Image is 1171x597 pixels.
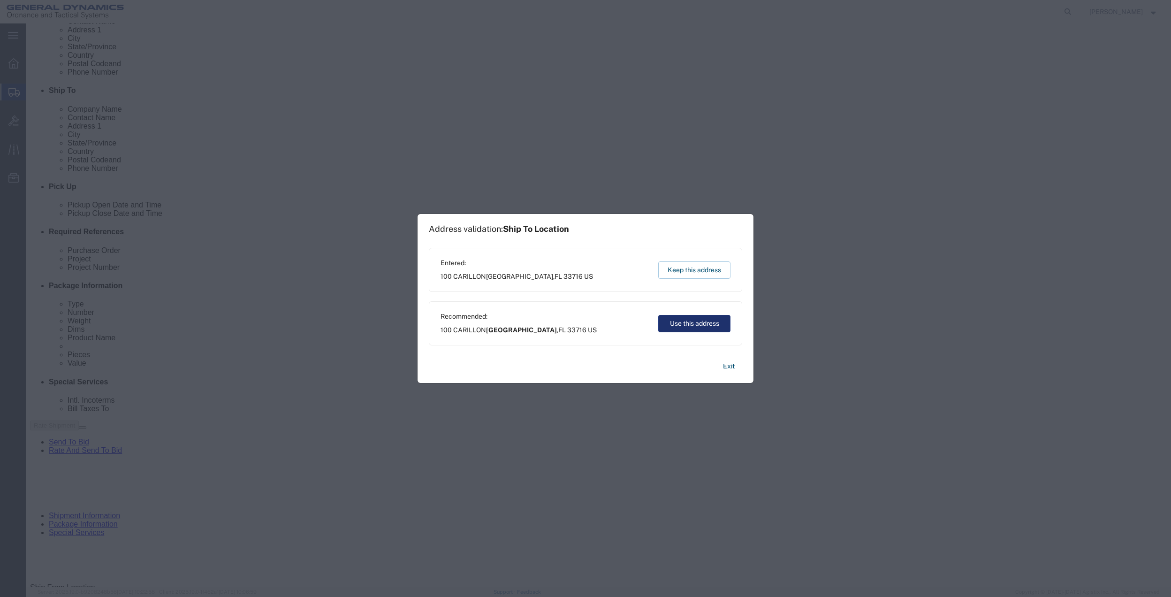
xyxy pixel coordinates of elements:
[486,326,557,334] span: [GEOGRAPHIC_DATA]
[567,326,586,334] span: 33716
[429,224,569,234] h1: Address validation:
[658,315,730,332] button: Use this address
[584,273,593,280] span: US
[588,326,597,334] span: US
[658,261,730,279] button: Keep this address
[486,273,553,280] span: [GEOGRAPHIC_DATA]
[715,358,742,375] button: Exit
[441,312,597,321] span: Recommended:
[503,224,569,234] span: Ship To Location
[441,272,593,282] span: 100 CARILLON ,
[558,326,566,334] span: FL
[563,273,583,280] span: 33716
[555,273,562,280] span: FL
[441,258,593,268] span: Entered:
[441,325,597,335] span: 100 CARILLON ,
